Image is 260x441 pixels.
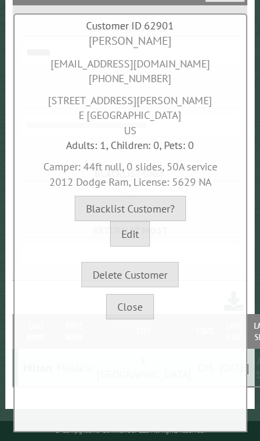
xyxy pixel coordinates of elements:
[81,262,179,287] button: Delete Customer
[18,138,243,152] div: Adults: 1, Children: 0, Pets: 0
[18,49,243,86] div: [EMAIL_ADDRESS][DOMAIN_NAME] [PHONE_NUMBER]
[110,221,150,247] button: Edit
[49,175,211,188] span: 2012 Dodge Ram, License: 5629 NA
[55,426,205,435] small: © Campground Commander LLC. All rights reserved.
[18,33,243,49] div: [PERSON_NAME]
[18,152,243,189] div: Camper: 44ft null, 0 slides, 50A service
[106,294,154,319] button: Close
[75,196,186,221] button: Blacklist Customer?
[18,86,243,138] div: [STREET_ADDRESS][PERSON_NAME] E [GEOGRAPHIC_DATA] US
[18,18,243,33] div: Customer ID 62901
